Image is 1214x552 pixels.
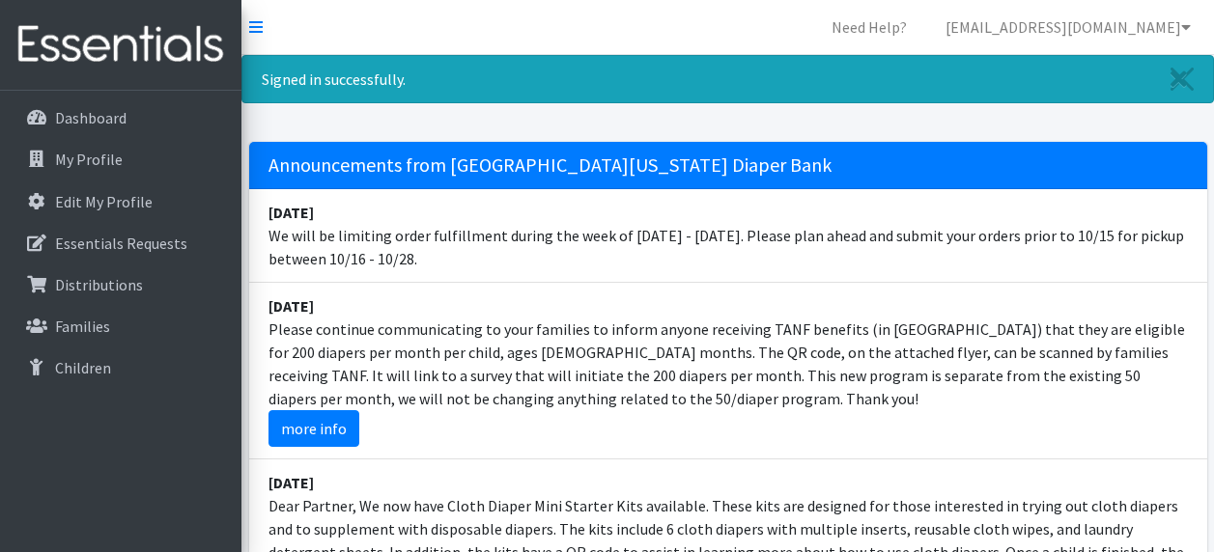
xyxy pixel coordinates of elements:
strong: [DATE] [268,203,314,222]
h5: Announcements from [GEOGRAPHIC_DATA][US_STATE] Diaper Bank [249,142,1207,189]
a: Dashboard [8,98,234,137]
p: Distributions [55,275,143,294]
p: Children [55,358,111,377]
a: Children [8,348,234,387]
p: Essentials Requests [55,234,187,253]
li: Please continue communicating to your families to inform anyone receiving TANF benefits (in [GEOG... [249,283,1207,459]
strong: [DATE] [268,296,314,316]
p: Edit My Profile [55,192,153,211]
a: Edit My Profile [8,182,234,221]
a: Need Help? [816,8,922,46]
strong: [DATE] [268,473,314,492]
div: Signed in successfully. [241,55,1214,103]
p: Families [55,317,110,336]
a: Close [1151,56,1213,102]
a: more info [268,410,359,447]
a: My Profile [8,140,234,179]
a: Families [8,307,234,345]
img: HumanEssentials [8,13,234,77]
p: My Profile [55,150,123,169]
p: Dashboard [55,108,127,127]
a: Essentials Requests [8,224,234,262]
a: Distributions [8,265,234,304]
a: [EMAIL_ADDRESS][DOMAIN_NAME] [930,8,1206,46]
li: We will be limiting order fulfillment during the week of [DATE] - [DATE]. Please plan ahead and s... [249,189,1207,283]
